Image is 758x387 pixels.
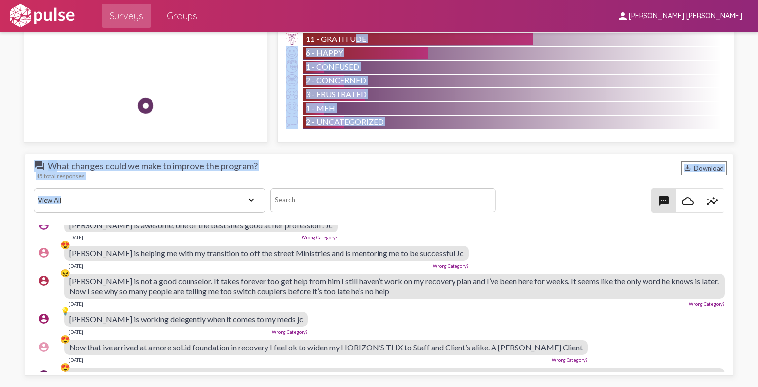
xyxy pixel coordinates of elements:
[69,314,303,324] span: [PERSON_NAME] is working delegently when it comes to my meds jc
[286,102,298,114] img: Meh
[60,268,70,278] div: 😖
[69,248,464,258] span: [PERSON_NAME] is helping me with my transition to off the street Ministries and is mentoring me t...
[69,343,583,352] span: Now that ive arrived at a more soLid foundation in recovery I feel ok to widen my HORIZON’S THX t...
[34,160,45,172] mat-icon: question_answer
[68,301,83,307] div: [DATE]
[272,329,308,335] a: Wrong Category?
[681,161,727,175] div: Download
[306,48,343,57] span: 6 - Happy
[68,234,83,240] div: [DATE]
[68,357,83,363] div: [DATE]
[286,46,298,59] img: Happy
[306,89,367,99] span: 3 - Frustrated
[159,4,205,28] a: Groups
[689,301,725,307] a: Wrong Category?
[8,3,76,28] img: white-logo.svg
[102,4,151,28] a: Surveys
[658,195,670,207] mat-icon: textsms
[167,7,197,25] span: Groups
[36,172,726,180] div: 45 total responses
[69,276,719,296] span: [PERSON_NAME] is not a good counselor. It takes forever too get help from him I still haven’t wor...
[682,195,694,207] mat-icon: cloud_queue
[286,88,298,100] img: Frustrated
[629,12,742,21] span: [PERSON_NAME] [PERSON_NAME]
[306,34,366,43] span: 11 - Gratitude
[60,362,70,372] div: 😍
[684,164,691,172] mat-icon: Download
[38,369,50,381] mat-icon: account_circle
[68,329,83,335] div: [DATE]
[306,76,366,85] span: 2 - Concerned
[69,220,333,230] span: [PERSON_NAME] is awesome, one of the best,she’s good at her profession . Jc
[306,117,384,126] span: 2 - Uncategorized
[552,357,588,363] a: Wrong Category?
[208,19,238,48] img: Happy
[270,188,496,212] input: Search
[609,6,750,25] button: [PERSON_NAME] [PERSON_NAME]
[433,263,469,269] a: Wrong Category?
[38,219,50,231] mat-icon: account_circle
[110,7,143,25] span: Surveys
[38,247,50,259] mat-icon: account_circle
[302,235,338,240] a: Wrong Category?
[38,341,50,353] mat-icon: account_circle
[286,33,298,45] img: Gratitude
[306,62,359,71] span: 1 - Confused
[306,103,335,113] span: 1 - Meh
[286,116,298,128] img: Uncategorized
[286,74,298,86] img: Concerned
[60,306,70,316] div: 💡
[38,275,50,287] mat-icon: account_circle
[68,263,83,269] div: [DATE]
[706,195,718,207] mat-icon: insights
[38,313,50,325] mat-icon: account_circle
[286,60,298,73] img: Confused
[34,160,258,172] span: What changes could we make to improve the program?
[60,240,70,250] div: 😍
[617,10,629,22] mat-icon: person
[60,334,70,344] div: 😍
